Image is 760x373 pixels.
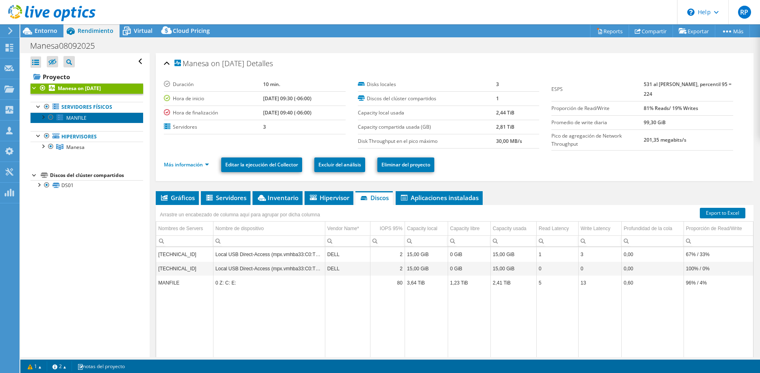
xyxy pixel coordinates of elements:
td: Column Nombres de Servers, Value 10.10.11.5 [156,261,213,276]
div: Nombres de Servers [158,224,203,233]
td: Capacity usada Column [490,222,536,236]
span: RP [738,6,751,19]
td: Column Capacity local, Value 15,00 GiB [405,247,448,261]
b: 531 al [PERSON_NAME], percentil 95 = 224 [644,81,732,97]
div: Arrastre un encabezado de columna aquí para agrupar por dicha columna [158,209,322,220]
td: Column Nombres de Servers, Filter cell [156,235,213,246]
td: Column Read Latency, Value 0 [536,261,578,276]
td: Column Nombre de dispositivo, Value Local USB Direct-Access (mpx.vmhba33:C0:T0:L0) [213,247,325,261]
a: DS01 [30,180,143,191]
b: Manesa on [DATE] [58,85,101,92]
td: Column Capacity local, Filter cell [405,235,448,246]
div: Read Latency [539,224,569,233]
label: Capacity compartida usada (GB) [358,123,497,131]
td: Capacity libre Column [448,222,490,236]
span: Cloud Pricing [173,27,210,34]
div: Write Latency [581,224,610,233]
a: Compartir [629,25,673,37]
td: Column Write Latency, Filter cell [578,235,621,246]
td: Column IOPS 95%, Value 2 [370,247,405,261]
td: Column Capacity libre, Value 0 GiB [448,247,490,261]
a: 2 [47,361,72,371]
label: Discos del clúster compartidos [358,95,497,103]
b: 3 [496,81,499,88]
a: Editar la ejecución del Collector [221,157,302,172]
label: Disk Throughput en el pico máximo [358,137,497,145]
td: Proporción de Read/Write Column [684,222,753,236]
a: Manesa [30,142,143,152]
td: Column Proporción de Read/Write, Value 67% / 33% [684,247,753,261]
a: Eliminar del proyecto [377,157,434,172]
td: Column Proporción de Read/Write, Value 100% / 0% [684,261,753,276]
a: 1 [22,361,47,371]
span: Detalles [246,58,273,68]
label: Hora de inicio [164,95,263,103]
td: Write Latency Column [578,222,621,236]
span: Servidores [205,194,246,202]
a: MANFILE [30,112,143,123]
td: Column Proporción de Read/Write, Value 96% / 4% [684,276,753,290]
td: Nombre de dispositivo Column [213,222,325,236]
td: Column Capacity libre, Value 0 GiB [448,261,490,276]
b: [DATE] 09:40 (-06:00) [263,109,311,116]
b: 81% Reads/ 19% Writes [644,105,698,112]
td: Column Capacity local, Value 15,00 GiB [405,261,448,276]
td: Column Vendor Name*, Value DELL [325,261,370,276]
td: Nombres de Servers Column [156,222,213,236]
a: Reports [590,25,629,37]
td: Column Write Latency, Value 13 [578,276,621,290]
td: Column Capacity usada, Value 15,00 GiB [490,247,536,261]
td: Column Capacity libre, Value 1,23 TiB [448,276,490,290]
div: Vendor Name* [327,224,359,233]
label: Pico de agregación de Network Throughput [551,132,643,148]
td: Column Read Latency, Filter cell [536,235,578,246]
label: Hora de finalización [164,109,263,117]
span: MANFILE [66,114,87,121]
td: Column Write Latency, Value 3 [578,247,621,261]
td: Column Profundidad de la cola, Value 0,60 [621,276,684,290]
span: Discos [359,194,389,202]
a: Servidores físicos [30,102,143,112]
div: Capacity usada [493,224,527,233]
a: Hipervisores [30,131,143,142]
td: Capacity local Column [405,222,448,236]
td: Column Vendor Name*, Value [325,276,370,290]
td: Column Proporción de Read/Write, Filter cell [684,235,753,246]
td: Profundidad de la cola Column [621,222,684,236]
h1: Manesa08092025 [26,41,107,50]
b: 10 min. [263,81,280,88]
span: Hipervisor [309,194,349,202]
td: Column Capacity usada, Filter cell [490,235,536,246]
a: Exportar [673,25,715,37]
td: Column Capacity libre, Filter cell [448,235,490,246]
td: Column Read Latency, Value 5 [536,276,578,290]
label: Proporción de Read/Write [551,104,643,112]
span: Entorno [35,27,57,34]
td: Column IOPS 95%, Value 2 [370,261,405,276]
span: Manesa on [DATE] [174,60,244,68]
b: 99,30 GiB [644,119,666,126]
a: Más [715,25,750,37]
label: Disks locales [358,80,497,88]
td: Column Nombre de dispositivo, Filter cell [213,235,325,246]
div: Profundidad de la cola [624,224,672,233]
td: Column Vendor Name*, Filter cell [325,235,370,246]
b: 2,44 TiB [496,109,514,116]
label: Promedio de write diaria [551,119,643,127]
td: Column Profundidad de la cola, Filter cell [621,235,684,246]
b: 3 [263,123,266,130]
td: Column Read Latency, Value 1 [536,247,578,261]
td: Read Latency Column [536,222,578,236]
td: Column IOPS 95%, Value 80 [370,276,405,290]
div: Discos del clúster compartidos [50,170,143,180]
svg: \n [687,9,695,16]
span: Gráficos [160,194,195,202]
b: 1 [496,95,499,102]
td: Column Capacity usada, Value 15,00 GiB [490,261,536,276]
span: Inventario [257,194,298,202]
td: Vendor Name* Column [325,222,370,236]
td: Column Vendor Name*, Value DELL [325,247,370,261]
td: Column Profundidad de la cola, Value 0,00 [621,247,684,261]
a: Más información [164,161,209,168]
a: notas del proyecto [72,361,131,371]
